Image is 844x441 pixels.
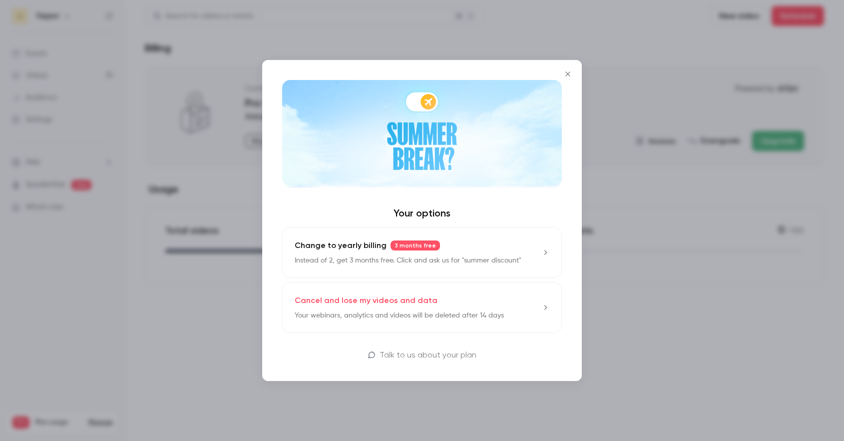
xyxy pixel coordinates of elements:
[282,207,562,219] h4: Your options
[295,239,387,251] span: Change to yearly billing
[295,255,521,265] p: Instead of 2, get 3 months free. Click and ask us for "summer discount"
[295,310,504,320] p: Your webinars, analytics and videos will be deleted after 14 days
[380,349,476,361] p: Talk to us about your plan
[295,294,437,306] p: Cancel and lose my videos and data
[282,349,562,361] a: Talk to us about your plan
[282,80,562,187] img: Summer Break
[391,240,440,250] span: 3 months free
[558,64,578,84] button: Close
